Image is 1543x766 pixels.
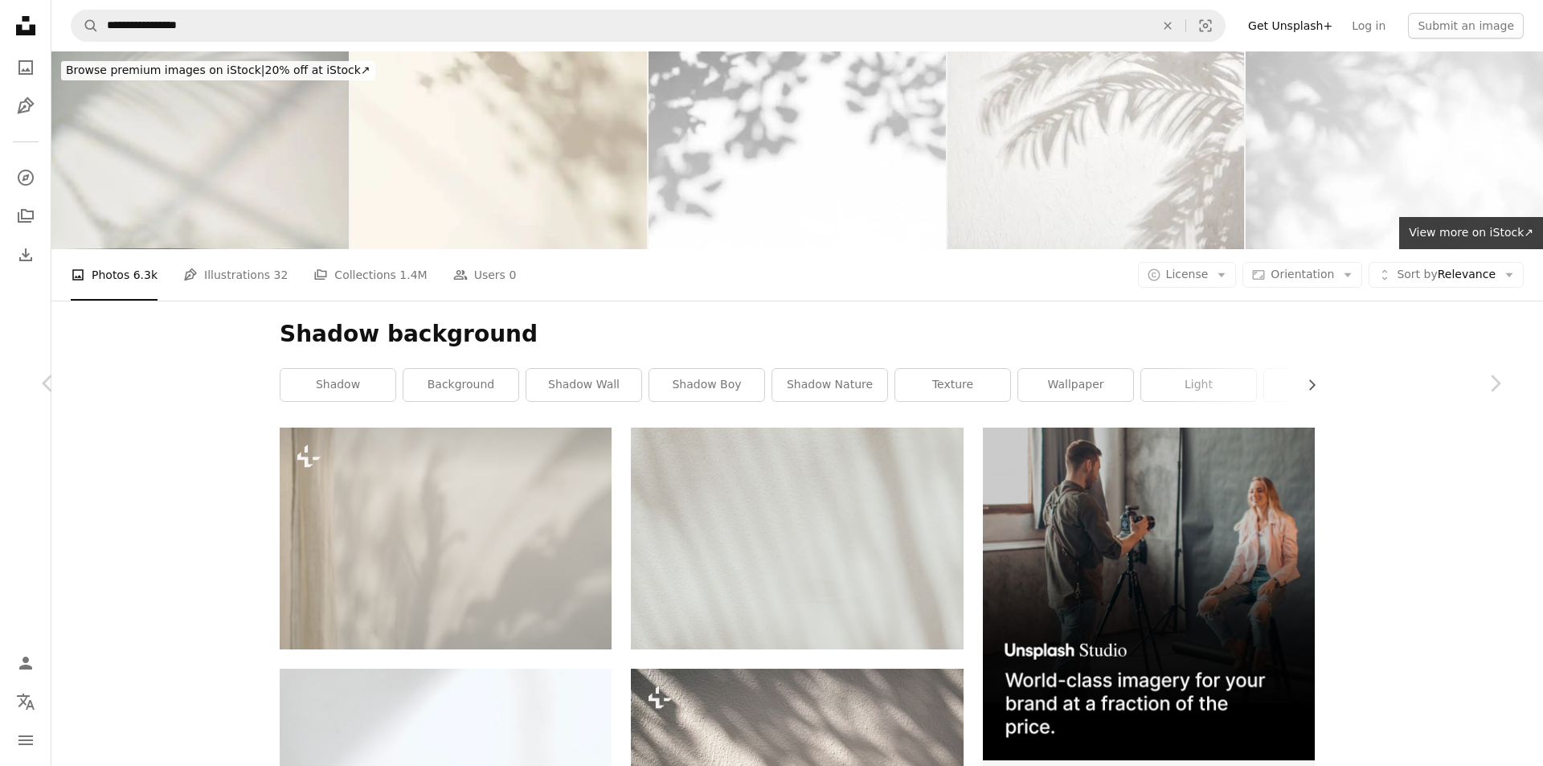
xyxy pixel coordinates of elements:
img: Gray shadow of leaves on a white wall [649,51,946,249]
h1: Shadow background [280,320,1315,349]
button: Visual search [1186,10,1225,41]
a: Users 0 [453,249,517,301]
a: a cat sitting on a window sill in front of a curtain [280,531,612,546]
button: scroll list to the right [1297,369,1315,401]
a: a close up view of a white fabric [631,531,963,546]
span: Relevance [1397,267,1496,283]
a: shadow [280,369,395,401]
a: background [403,369,518,401]
a: View more on iStock↗ [1399,217,1543,249]
span: License [1166,268,1209,281]
span: 1.4M [399,266,427,284]
button: License [1138,262,1237,288]
button: Submit an image [1408,13,1524,39]
img: Abstract White Studio Background for Product Presentation [51,51,349,249]
a: Download History [10,239,42,271]
a: shadow nature [772,369,887,401]
img: The shadows of the leaves on a white plastered wall stock photo [947,51,1245,249]
a: Browse premium images on iStock|20% off at iStock↗ [51,51,385,90]
a: wallpaper [1018,369,1133,401]
a: Log in / Sign up [10,647,42,679]
button: Sort byRelevance [1369,262,1524,288]
img: Beautiful soft dappled light and plant leaf shadow on minimal beige wall background [350,51,648,249]
img: gray shadow of the leaves on a white wall [1246,51,1543,249]
a: Collections [10,200,42,232]
a: Explore [10,162,42,194]
span: Sort by [1397,268,1437,281]
span: 32 [274,266,289,284]
span: Orientation [1271,268,1334,281]
button: Clear [1150,10,1185,41]
form: Find visuals sitewide [71,10,1226,42]
button: Search Unsplash [72,10,99,41]
button: Orientation [1242,262,1362,288]
a: light [1141,369,1256,401]
a: pattern [1264,369,1379,401]
button: Menu [10,724,42,756]
span: 20% off at iStock ↗ [66,63,370,76]
img: a cat sitting on a window sill in front of a curtain [280,428,612,649]
a: Photos [10,51,42,84]
a: Collections 1.4M [313,249,427,301]
img: file-1715651741414-859baba4300dimage [983,428,1315,760]
a: Log in [1342,13,1395,39]
a: shadow boy [649,369,764,401]
a: Illustrations 32 [183,249,288,301]
img: a close up view of a white fabric [631,428,963,649]
span: 0 [509,266,516,284]
a: texture [895,369,1010,401]
a: Illustrations [10,90,42,122]
a: Next [1447,306,1543,461]
span: View more on iStock ↗ [1409,226,1533,239]
button: Language [10,686,42,718]
span: Browse premium images on iStock | [66,63,264,76]
a: shadow wall [526,369,641,401]
a: Get Unsplash+ [1238,13,1342,39]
